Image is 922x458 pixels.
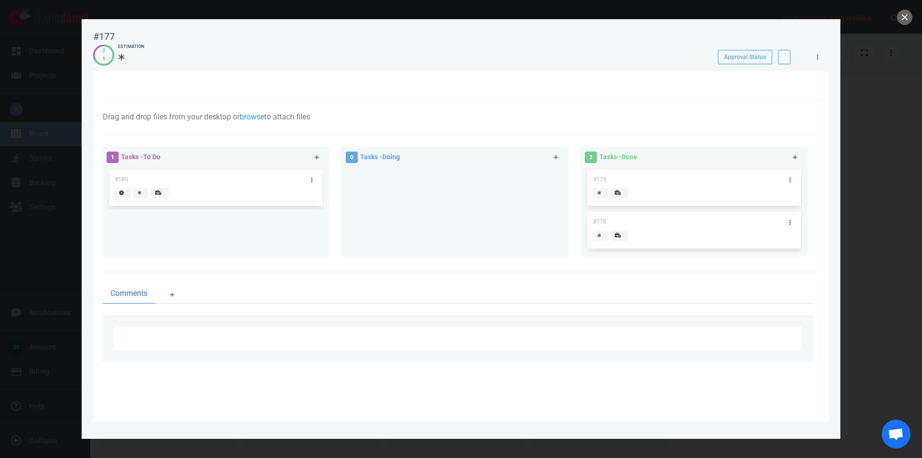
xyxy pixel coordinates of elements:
span: Drag and drop files from your desktop or [103,112,240,121]
span: Comments [110,288,147,299]
button: close [897,10,912,25]
div: 1 [102,55,105,63]
span: 1 [107,152,119,163]
span: Tasks - Doing [360,153,400,161]
span: to attach files [264,112,310,121]
span: 0 [346,152,358,163]
span: #179 [593,176,607,183]
span: #180 [115,176,128,183]
span: 2 [585,152,597,163]
div: #177 [93,31,115,43]
span: Tasks - Done [599,153,637,161]
div: 2 [102,47,105,55]
a: browse [240,112,264,121]
div: Estimation [118,44,144,50]
span: #178 [593,218,607,225]
span: Tasks - To Do [121,153,160,161]
div: Open chat [882,420,910,448]
button: Approval Status [718,50,772,64]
